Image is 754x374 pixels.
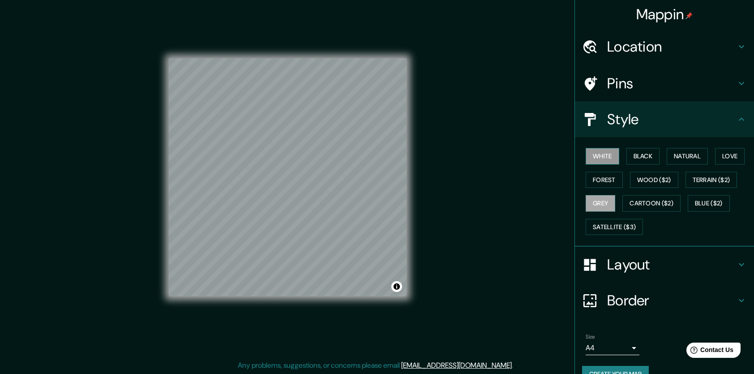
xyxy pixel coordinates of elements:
button: Toggle attribution [391,281,402,292]
div: Border [575,283,754,318]
div: . [513,360,514,371]
h4: Pins [607,74,736,92]
div: Location [575,29,754,65]
button: Grey [586,195,615,212]
button: Terrain ($2) [685,172,737,188]
h4: Mappin [636,5,693,23]
h4: Style [607,110,736,128]
div: Pins [575,65,754,101]
button: Satellite ($3) [586,219,643,235]
button: Love [715,148,745,165]
button: White [586,148,619,165]
p: Any problems, suggestions, or concerns please email . [238,360,513,371]
div: Style [575,101,754,137]
button: Natural [667,148,708,165]
button: Cartoon ($2) [622,195,681,212]
div: A4 [586,341,639,355]
button: Blue ($2) [688,195,730,212]
div: Layout [575,247,754,283]
div: . [514,360,516,371]
img: pin-icon.png [685,12,693,19]
button: Forest [586,172,623,188]
label: Size [586,333,595,341]
button: Black [626,148,660,165]
iframe: Help widget launcher [674,339,744,364]
h4: Layout [607,256,736,274]
a: [EMAIL_ADDRESS][DOMAIN_NAME] [401,361,512,370]
canvas: Map [169,58,407,296]
button: Wood ($2) [630,172,678,188]
h4: Location [607,38,736,56]
h4: Border [607,291,736,309]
